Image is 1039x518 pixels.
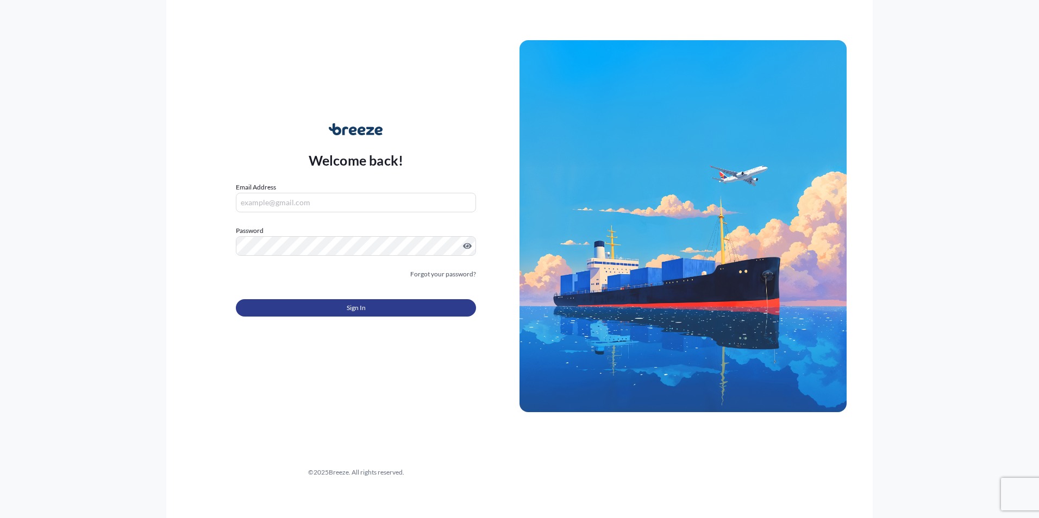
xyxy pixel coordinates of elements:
[236,225,476,236] label: Password
[236,193,476,212] input: example@gmail.com
[410,269,476,280] a: Forgot your password?
[236,299,476,317] button: Sign In
[309,151,404,169] p: Welcome back!
[519,40,847,412] img: Ship illustration
[236,182,276,193] label: Email Address
[347,302,366,313] span: Sign In
[463,242,472,250] button: Show password
[192,467,519,478] div: © 2025 Breeze. All rights reserved.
